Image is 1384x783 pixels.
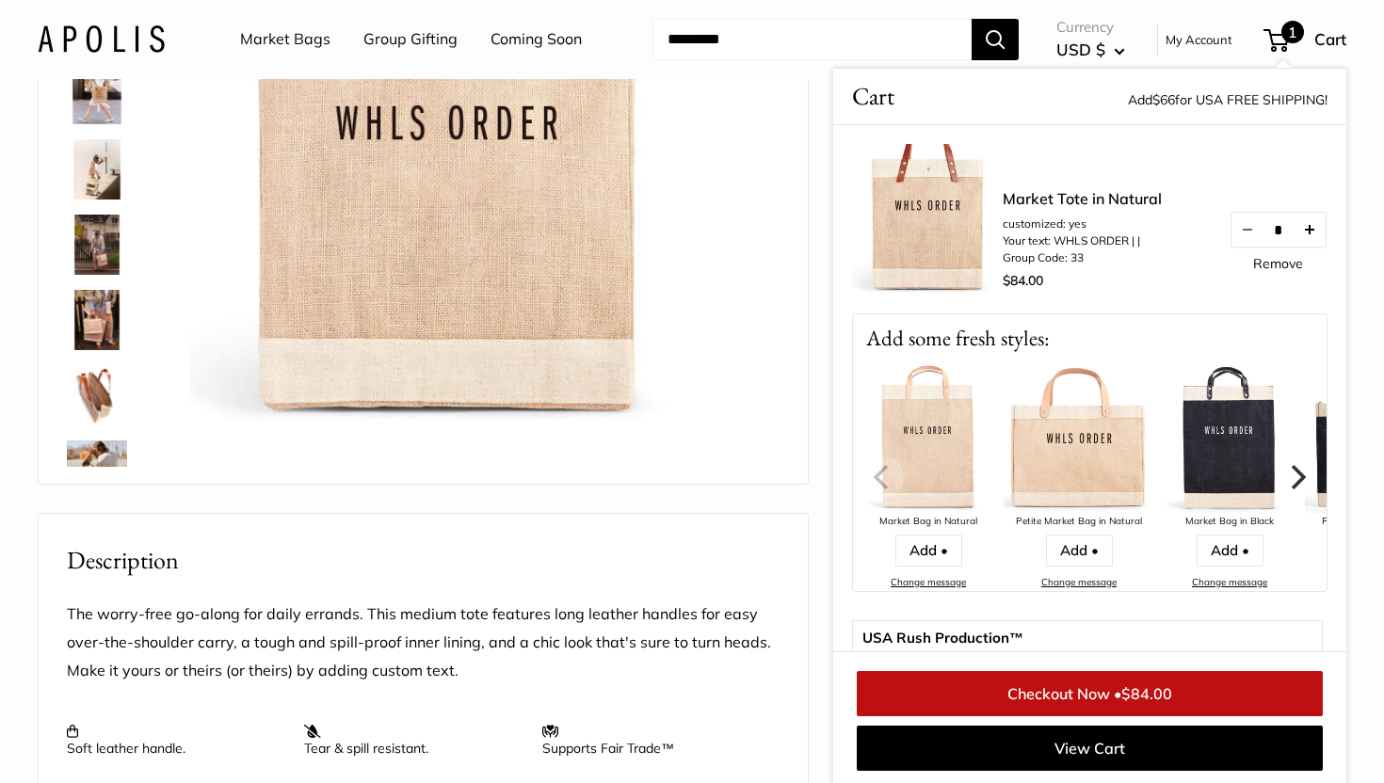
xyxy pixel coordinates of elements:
span: USA Rush Production™ [862,631,1312,646]
img: Market Tote in Natural [67,215,127,275]
a: Change message [891,576,966,588]
a: Add • [1197,535,1263,567]
p: Soft leather handle. [67,723,285,757]
a: Market Bags [240,25,330,54]
img: Market Tote in Natural [67,64,127,124]
input: Quantity [1263,221,1294,237]
a: 1 Cart [1265,24,1346,55]
p: Add some fresh styles: [853,314,1327,362]
a: Remove [1253,257,1303,270]
a: description_Water resistant inner liner. [63,361,131,429]
a: Add • [895,535,962,567]
a: Market Tote in Natural [63,437,131,504]
a: Checkout Now •$84.00 [857,671,1323,716]
a: Group Gifting [363,25,458,54]
a: Market Tote in Natural [63,211,131,279]
span: $84.00 [1003,272,1043,289]
a: Market Tote in Natural [63,60,131,128]
a: My Account [1166,28,1232,51]
li: Group Code: 33 [1003,249,1162,266]
img: Market Tote in Natural [67,440,127,501]
h2: Description [67,542,780,579]
button: Next [1276,456,1317,498]
p: Supports Fair Trade™ [542,723,761,757]
span: Cart [852,78,894,115]
span: Currency [1056,14,1125,40]
img: Apolis [38,25,165,53]
button: Increase quantity by 1 [1294,213,1326,247]
img: description_Water resistant inner liner. [67,365,127,425]
a: Change message [1192,576,1267,588]
span: Add for USA FREE SHIPPING! [1128,91,1328,108]
span: 1 [1281,21,1304,43]
a: View Cart [857,726,1323,771]
div: Market Bag in Natural [853,513,1004,531]
span: Cart [1314,29,1346,49]
span: $66 [1152,91,1175,108]
img: description_Make it yours with custom printed text. [852,144,1003,295]
span: USD $ [1056,40,1105,59]
li: Your text: WHLS ORDER | | [1003,232,1162,249]
a: Market Tote in Natural [63,286,131,354]
a: Add • [1046,535,1113,567]
input: Search... [652,19,972,60]
button: Search [972,19,1019,60]
button: USD $ [1056,35,1125,65]
a: description_Effortless style that elevates every moment [63,136,131,203]
a: Change message [1041,576,1117,588]
div: Petite Market Bag in Natural [1004,513,1154,531]
a: Market Tote in Natural [1003,187,1162,210]
span: $84.00 [1121,684,1172,703]
div: Market Bag in Black [1154,513,1305,531]
p: The worry-free go-along for daily errands. This medium tote features long leather handles for eas... [67,600,780,685]
li: customized: yes [1003,216,1162,232]
img: Market Tote in Natural [67,290,127,350]
button: Decrease quantity by 1 [1231,213,1263,247]
p: Tear & spill resistant. [304,723,523,757]
a: Coming Soon [491,25,582,54]
img: description_Effortless style that elevates every moment [67,139,127,200]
